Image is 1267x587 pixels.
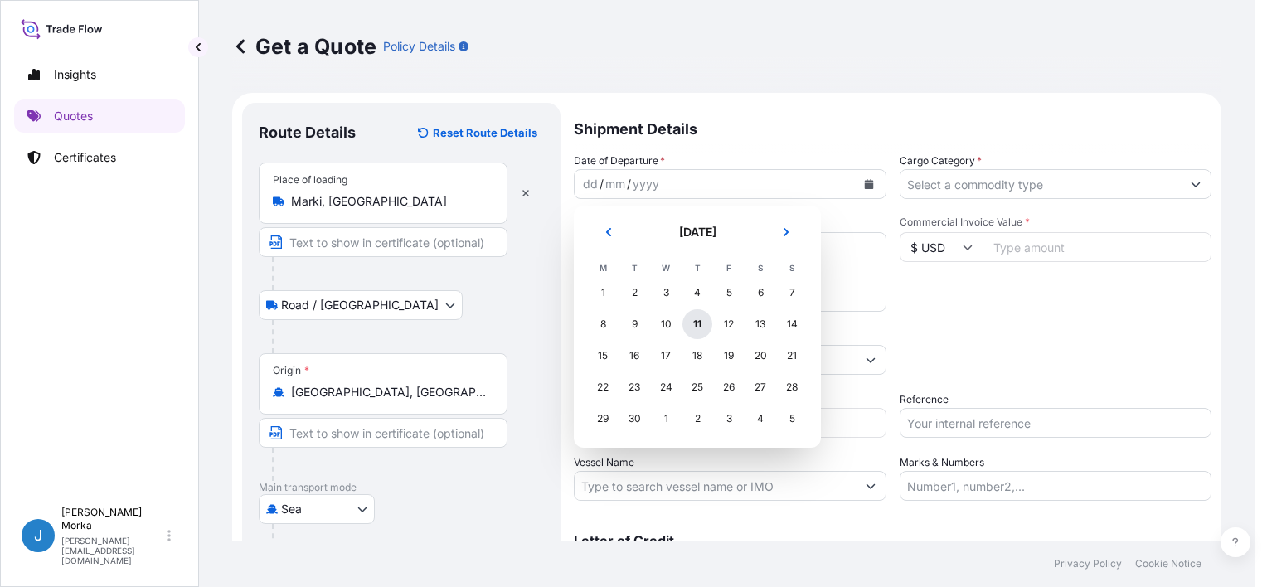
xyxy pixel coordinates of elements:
[590,219,627,245] button: Previous
[650,259,682,277] th: W
[745,259,776,277] th: S
[682,278,712,308] div: Thursday 4 September 2025
[619,404,649,434] div: Tuesday 30 September 2025
[619,309,649,339] div: Tuesday 9 September 2025
[682,372,712,402] div: Thursday 25 September 2025
[714,278,744,308] div: Friday 5 September 2025
[745,404,775,434] div: Saturday 4 October 2025
[777,309,807,339] div: Sunday 14 September 2025
[619,259,650,277] th: T
[232,33,376,60] p: Get a Quote
[714,404,744,434] div: Friday 3 October 2025
[745,372,775,402] div: Saturday 27 September 2025
[745,278,775,308] div: Saturday 6 September 2025
[651,309,681,339] div: Wednesday 10 September 2025
[587,219,808,434] div: September 2025
[574,103,1211,153] p: Shipment Details
[588,372,618,402] div: Monday 22 September 2025
[714,309,744,339] div: Friday 12 September 2025
[619,372,649,402] div: Tuesday 23 September 2025
[619,341,649,371] div: Tuesday 16 September 2025
[682,341,712,371] div: Thursday 18 September 2025
[383,38,455,55] p: Policy Details
[777,278,807,308] div: Sunday 7 September 2025
[637,224,758,240] h2: [DATE]
[776,259,808,277] th: S
[714,372,744,402] div: Friday 26 September 2025
[651,372,681,402] div: Wednesday 24 September 2025
[682,404,712,434] div: Thursday 2 October 2025
[587,259,619,277] th: M
[745,309,775,339] div: Saturday 13 September 2025
[651,278,681,308] div: Wednesday 3 September 2025
[777,404,807,434] div: Sunday 5 October 2025
[768,219,804,245] button: Next
[714,341,744,371] div: Friday 19 September 2025
[587,259,808,434] table: September 2025
[777,341,807,371] div: Sunday 21 September 2025
[574,206,821,448] section: Calendar
[651,404,681,434] div: Wednesday 1 October 2025
[682,309,712,339] div: Today, Thursday 11 September 2025
[588,341,618,371] div: Monday 15 September 2025
[682,259,713,277] th: T
[588,278,618,308] div: Monday 1 September 2025
[588,404,618,434] div: Monday 29 September 2025
[651,341,681,371] div: Wednesday 17 September 2025
[713,259,745,277] th: F
[777,372,807,402] div: Sunday 28 September 2025
[619,278,649,308] div: Tuesday 2 September 2025
[745,341,775,371] div: Saturday 20 September 2025
[588,309,618,339] div: Monday 8 September 2025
